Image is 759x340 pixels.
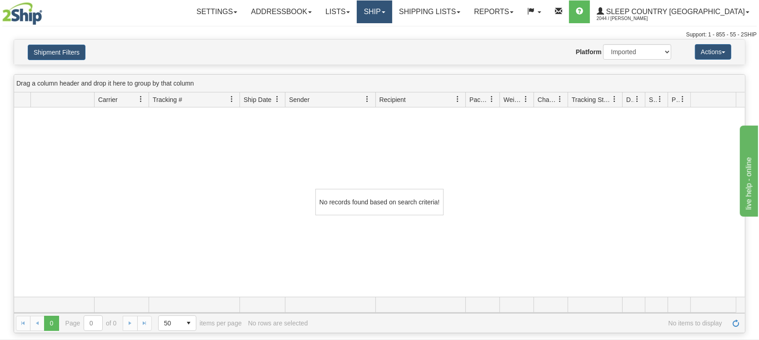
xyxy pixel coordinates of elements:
span: Tracking Status [572,95,611,104]
a: Sleep Country [GEOGRAPHIC_DATA] 2044 / [PERSON_NAME] [590,0,756,23]
span: Sleep Country [GEOGRAPHIC_DATA] [604,8,745,15]
div: No records found based on search criteria! [315,189,444,215]
span: Tracking # [153,95,182,104]
div: Support: 1 - 855 - 55 - 2SHIP [2,31,757,39]
span: Page 0 [44,316,59,330]
span: Page sizes drop down [158,315,196,331]
a: Lists [319,0,357,23]
span: Ship Date [244,95,271,104]
span: Recipient [379,95,406,104]
a: Pickup Status filter column settings [675,91,690,107]
span: No items to display [314,320,722,327]
div: live help - online [7,5,84,16]
span: 50 [164,319,176,328]
a: Reports [467,0,520,23]
a: Sender filter column settings [360,91,375,107]
a: Packages filter column settings [484,91,499,107]
div: No rows are selected [248,320,308,327]
span: Pickup Status [672,95,679,104]
a: Shipment Issues filter column settings [652,91,668,107]
button: Actions [695,44,731,60]
a: Ship [357,0,392,23]
span: Sender [289,95,310,104]
span: Charge [538,95,557,104]
label: Platform [576,47,602,56]
a: Addressbook [244,0,319,23]
a: Delivery Status filter column settings [629,91,645,107]
a: Carrier filter column settings [133,91,149,107]
iframe: chat widget [738,123,758,216]
a: Shipping lists [392,0,467,23]
span: Packages [469,95,489,104]
span: 2044 / [PERSON_NAME] [597,14,665,23]
span: select [181,316,196,330]
a: Charge filter column settings [552,91,568,107]
a: Tracking Status filter column settings [607,91,622,107]
a: Settings [190,0,244,23]
div: grid grouping header [14,75,745,92]
a: Ship Date filter column settings [270,91,285,107]
span: Delivery Status [626,95,634,104]
img: logo2044.jpg [2,2,42,25]
span: Weight [504,95,523,104]
span: items per page [158,315,242,331]
a: Weight filter column settings [518,91,534,107]
span: Page of 0 [65,315,117,331]
span: Shipment Issues [649,95,657,104]
a: Tracking # filter column settings [224,91,240,107]
span: Carrier [98,95,118,104]
a: Recipient filter column settings [450,91,465,107]
button: Shipment Filters [28,45,85,60]
a: Refresh [729,316,743,330]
